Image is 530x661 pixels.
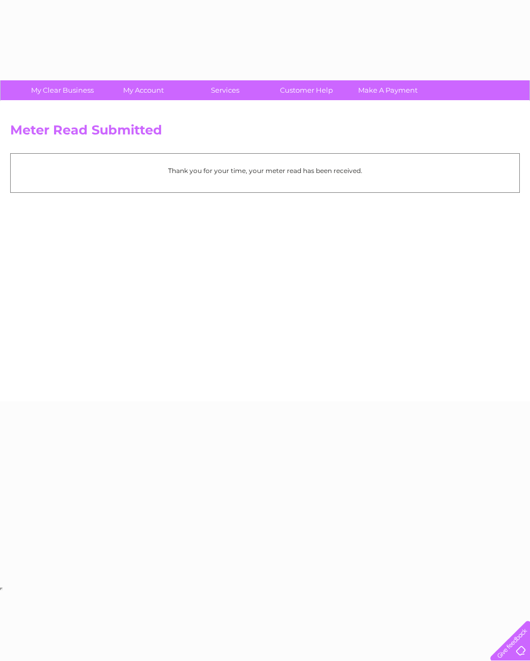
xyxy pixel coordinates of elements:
h2: Meter Read Submitted [10,123,520,143]
a: Services [181,80,269,100]
a: My Account [100,80,188,100]
a: Customer Help [262,80,351,100]
p: Thank you for your time, your meter read has been received. [16,166,514,176]
a: Make A Payment [344,80,432,100]
a: My Clear Business [18,80,107,100]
